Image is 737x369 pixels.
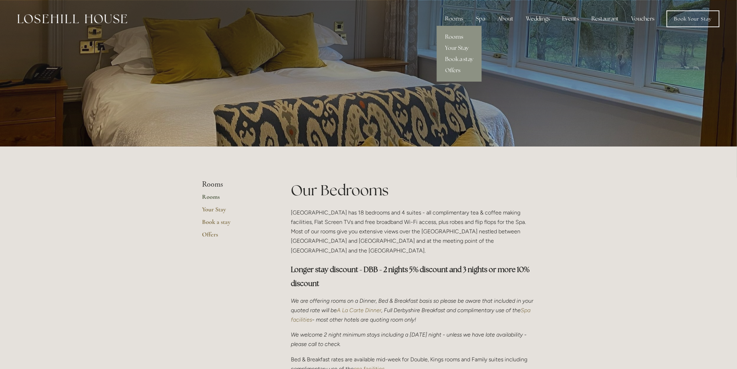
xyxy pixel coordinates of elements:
[437,31,482,43] a: Rooms
[437,43,482,54] a: Your Stay
[520,12,556,26] div: Weddings
[202,205,269,218] a: Your Stay
[626,12,660,26] a: Vouchers
[291,331,528,347] em: We welcome 2 night minimum stays including a [DATE] night - unless we have late availability - pl...
[202,193,269,205] a: Rooms
[437,65,482,76] a: Offers
[667,10,720,27] a: Book Your Stay
[202,231,269,243] a: Offers
[492,12,519,26] div: About
[381,307,521,314] em: , Full Derbyshire Breakfast and complimentary use of the
[291,265,531,288] strong: Longer stay discount - DBB - 2 nights 5% discount and 3 nights or more 10% discount
[312,316,416,323] em: - most other hotels are quoting room only!
[557,12,585,26] div: Events
[291,298,535,314] em: We are offering rooms on a Dinner, Bed & Breakfast basis so please be aware that included in your...
[202,180,269,189] li: Rooms
[202,218,269,231] a: Book a stay
[437,54,482,65] a: Book a stay
[291,208,535,255] p: [GEOGRAPHIC_DATA] has 18 bedrooms and 4 suites - all complimentary tea & coffee making facilities...
[291,180,535,201] h1: Our Bedrooms
[337,307,381,314] a: A La Carte Dinner
[17,14,127,23] img: Losehill House
[440,12,469,26] div: Rooms
[586,12,624,26] div: Restaurant
[470,12,491,26] div: Spa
